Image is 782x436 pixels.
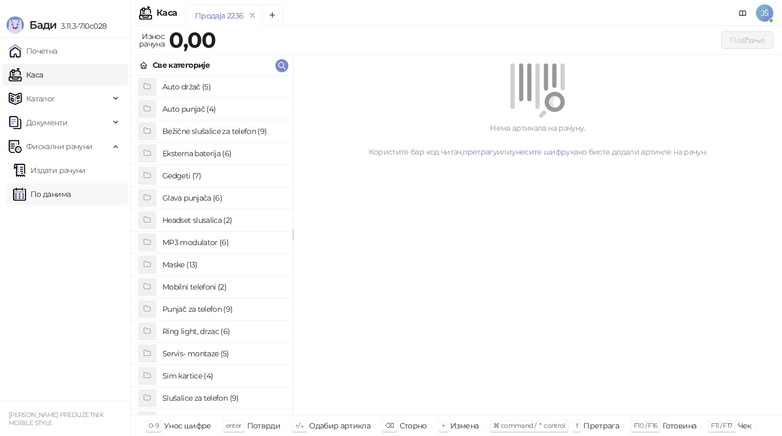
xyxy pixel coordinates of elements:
[26,112,67,133] span: Документи
[262,4,283,26] button: Add tab
[734,4,752,22] a: Документација
[721,31,773,49] button: Плаћање
[153,59,210,71] div: Све категорије
[195,10,243,22] div: Продаја 2236
[13,159,86,181] a: Издати рачуни
[169,27,216,53] strong: 0,00
[162,389,284,407] h4: Slušalice za telefon (9)
[9,411,103,427] small: [PERSON_NAME] PREDUZETNIK MOBILE STYLE
[131,76,293,415] div: grid
[29,18,56,31] span: Бади
[663,419,696,433] div: Готовина
[583,419,619,433] div: Претрага
[711,421,732,429] span: F11 / F17
[149,421,159,429] span: 0-9
[634,421,657,429] span: F10 / F16
[9,64,43,86] a: Каса
[309,419,370,433] div: Одабир артикла
[512,147,570,157] a: унесите шифру
[247,419,281,433] div: Потврди
[245,11,260,20] button: remove
[137,29,167,51] div: Износ рачуна
[164,419,211,433] div: Унос шифре
[576,421,578,429] span: f
[162,234,284,251] h4: MP3 modulator (6)
[26,136,92,157] span: Фискални рачуни
[7,16,24,34] img: Logo
[162,367,284,384] h4: Sim kartice (4)
[162,412,284,429] h4: Staklo za telefon (7)
[162,78,284,95] h4: Auto držač (5)
[162,278,284,296] h4: Mobilni telefoni (2)
[400,419,427,433] div: Сторно
[162,323,284,340] h4: Ring light, drzac (6)
[162,256,284,273] h4: Maske (13)
[162,167,284,184] h4: Gedgeti (7)
[162,300,284,318] h4: Punjač za telefon (9)
[493,421,565,429] span: ⌘ command / ⌃ control
[306,122,769,158] div: Нема артикала на рачуну. Користите бар код читач, или како бисте додали артикле на рачун.
[162,345,284,362] h4: Servis- montaze (5)
[162,211,284,229] h4: Headset slusalica (2)
[463,147,497,157] a: претрагу
[738,419,752,433] div: Чек
[9,40,58,62] a: Почетна
[162,189,284,207] h4: Glava punjača (6)
[385,421,394,429] span: ⌫
[26,88,55,110] span: Каталог
[756,4,773,22] span: JŠ
[13,183,71,205] a: По данима
[56,21,106,31] span: 3.11.3-710c028
[162,123,284,140] h4: Bežične slušalice za telefon (9)
[162,145,284,162] h4: Eksterna baterija (6)
[442,421,445,429] span: +
[450,419,478,433] div: Измена
[226,421,242,429] span: enter
[156,9,177,17] div: Каса
[162,100,284,118] h4: Auto punjač (4)
[295,421,304,429] span: ↑/↓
